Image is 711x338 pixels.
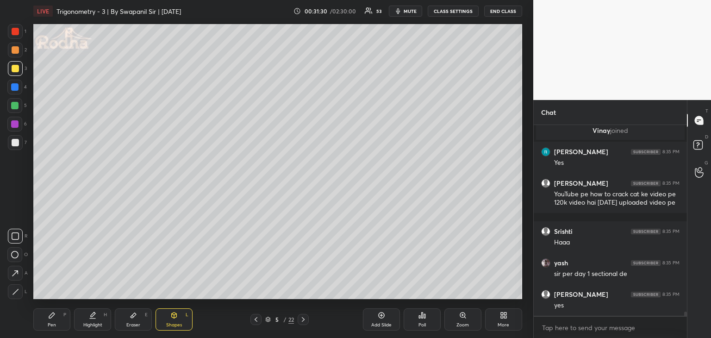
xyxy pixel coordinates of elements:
[273,317,282,322] div: 5
[498,323,509,327] div: More
[418,323,426,327] div: Poll
[554,269,680,279] div: sir per day 1 sectional de
[554,190,680,207] div: YouTube pe how to crack cat ke video pe 120k video hai [DATE] uploaded video pe
[662,229,680,234] div: 8:35 PM
[145,313,148,317] div: E
[7,247,28,262] div: O
[705,159,708,166] p: G
[63,313,66,317] div: P
[389,6,422,17] button: mute
[542,127,679,134] p: Vinay
[631,260,661,266] img: 4P8fHbbgJtejmAAAAAElFTkSuQmCC
[8,43,27,57] div: 2
[284,317,287,322] div: /
[554,238,680,247] div: Haaa
[7,98,27,113] div: 5
[662,260,680,266] div: 8:35 PM
[554,227,573,236] h6: Srishti
[631,149,661,155] img: 4P8fHbbgJtejmAAAAAElFTkSuQmCC
[7,80,27,94] div: 4
[288,315,294,324] div: 22
[631,181,661,186] img: 4P8fHbbgJtejmAAAAAElFTkSuQmCC
[8,284,27,299] div: L
[104,313,107,317] div: H
[186,313,188,317] div: L
[8,266,28,281] div: A
[534,125,687,316] div: grid
[705,107,708,114] p: T
[83,323,102,327] div: Highlight
[534,100,563,125] p: Chat
[631,229,661,234] img: 4P8fHbbgJtejmAAAAAElFTkSuQmCC
[554,148,608,156] h6: [PERSON_NAME]
[662,149,680,155] div: 8:35 PM
[56,7,181,16] h4: Trigonometry - 3 | By Swapanil Sir | [DATE]
[542,227,550,236] img: default.png
[8,135,27,150] div: 7
[8,61,27,76] div: 3
[542,259,550,267] img: thumbnail.jpg
[554,290,608,299] h6: [PERSON_NAME]
[542,179,550,188] img: default.png
[662,181,680,186] div: 8:35 PM
[8,24,26,39] div: 1
[542,148,550,156] img: thumbnail.jpg
[705,133,708,140] p: D
[33,6,53,17] div: LIVE
[554,158,680,168] div: Yes
[484,6,522,17] button: END CLASS
[428,6,479,17] button: CLASS SETTINGS
[48,323,56,327] div: Pen
[8,229,27,244] div: R
[554,259,568,267] h6: yash
[166,323,182,327] div: Shapes
[404,8,417,14] span: mute
[554,301,680,310] div: yes
[554,179,608,188] h6: [PERSON_NAME]
[631,292,661,297] img: 4P8fHbbgJtejmAAAAAElFTkSuQmCC
[542,290,550,299] img: default.png
[456,323,469,327] div: Zoom
[371,323,392,327] div: Add Slide
[126,323,140,327] div: Eraser
[7,117,27,131] div: 6
[662,292,680,297] div: 8:35 PM
[376,9,381,13] div: 53
[610,126,628,135] span: joined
